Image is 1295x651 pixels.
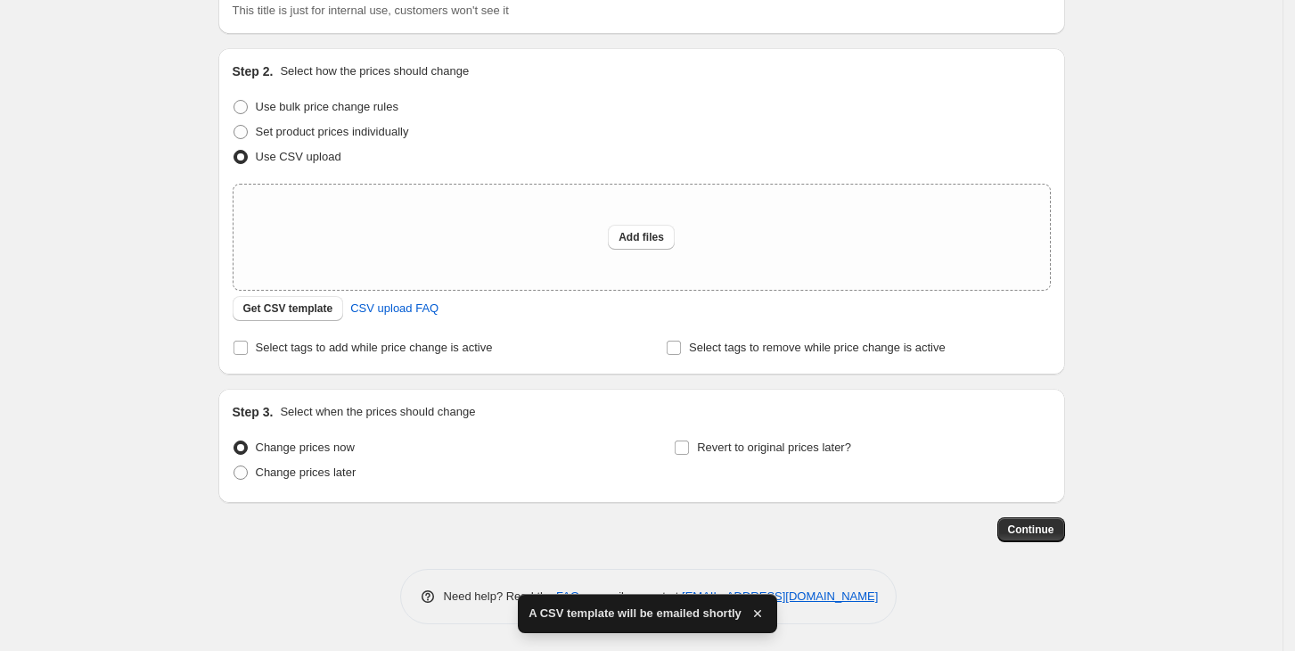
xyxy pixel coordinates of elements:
[608,225,675,250] button: Add files
[233,62,274,80] h2: Step 2.
[256,125,409,138] span: Set product prices individually
[682,589,878,603] a: [EMAIL_ADDRESS][DOMAIN_NAME]
[619,230,664,244] span: Add files
[529,605,742,622] span: A CSV template will be emailed shortly
[1008,523,1054,537] span: Continue
[233,403,274,421] h2: Step 3.
[579,589,682,603] span: or email support at
[243,301,333,316] span: Get CSV template
[997,517,1065,542] button: Continue
[280,403,475,421] p: Select when the prices should change
[340,294,449,323] a: CSV upload FAQ
[256,100,398,113] span: Use bulk price change rules
[444,589,557,603] span: Need help? Read the
[280,62,469,80] p: Select how the prices should change
[256,466,357,479] span: Change prices later
[256,341,493,354] span: Select tags to add while price change is active
[233,4,509,17] span: This title is just for internal use, customers won't see it
[256,150,341,163] span: Use CSV upload
[256,441,355,454] span: Change prices now
[697,441,851,454] span: Revert to original prices later?
[233,296,344,321] button: Get CSV template
[689,341,946,354] span: Select tags to remove while price change is active
[556,589,579,603] a: FAQ
[350,300,438,317] span: CSV upload FAQ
